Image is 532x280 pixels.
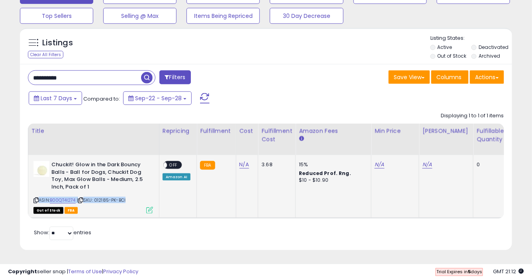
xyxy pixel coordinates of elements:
[83,95,120,103] span: Compared to:
[431,70,469,84] button: Columns
[261,161,289,168] div: 3.68
[159,70,190,84] button: Filters
[438,44,452,51] label: Active
[468,268,471,275] b: 5
[65,207,78,214] span: FBA
[163,173,190,181] div: Amazon AI
[42,37,73,49] h5: Listings
[261,127,292,144] div: Fulfillment Cost
[441,112,504,120] div: Displaying 1 to 1 of 1 items
[299,127,368,135] div: Amazon Fees
[375,161,384,169] a: N/A
[493,268,524,275] span: 2025-10-6 21:12 GMT
[270,8,343,24] button: 30 Day Decrease
[163,127,193,135] div: Repricing
[436,73,461,81] span: Columns
[33,161,49,177] img: 31SS1oF6+fL._SL40_.jpg
[299,161,365,168] div: 15%
[20,8,93,24] button: Top Sellers
[123,91,192,105] button: Sep-22 - Sep-28
[430,35,512,42] p: Listing States:
[200,127,232,135] div: Fulfillment
[470,70,504,84] button: Actions
[299,170,351,177] b: Reduced Prof. Rng.
[239,161,249,169] a: N/A
[239,127,255,135] div: Cost
[8,268,138,276] div: seller snap | |
[103,8,177,24] button: Selling @ Max
[375,127,416,135] div: Min Price
[422,127,470,135] div: [PERSON_NAME]
[477,161,501,168] div: 0
[68,268,102,275] a: Terms of Use
[34,229,91,237] span: Show: entries
[299,135,304,142] small: Amazon Fees.
[135,94,182,102] span: Sep-22 - Sep-28
[29,91,82,105] button: Last 7 Days
[422,161,432,169] a: N/A
[477,127,504,144] div: Fulfillable Quantity
[436,268,482,275] span: Trial Expires in days
[77,197,126,203] span: | SKU: 012185-PK-BCI
[479,44,508,51] label: Deactivated
[200,161,215,170] small: FBA
[31,127,156,135] div: Title
[479,52,500,59] label: Archived
[103,268,138,275] a: Privacy Policy
[438,52,467,59] label: Out of Stock
[41,94,72,102] span: Last 7 Days
[167,162,180,169] span: OFF
[186,8,260,24] button: Items Being Repriced
[33,161,153,213] div: ASIN:
[8,268,37,275] strong: Copyright
[28,51,63,58] div: Clear All Filters
[299,177,365,184] div: $10 - $10.90
[51,161,148,192] b: Chuckit! Glow in the Dark Bouncy Balls - Ball for Dogs, Chuckit Dog Toy, Max Glow Balls - Medium,...
[33,207,63,214] span: All listings that are currently out of stock and unavailable for purchase on Amazon
[50,197,76,204] a: B00QT4I274
[389,70,430,84] button: Save View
